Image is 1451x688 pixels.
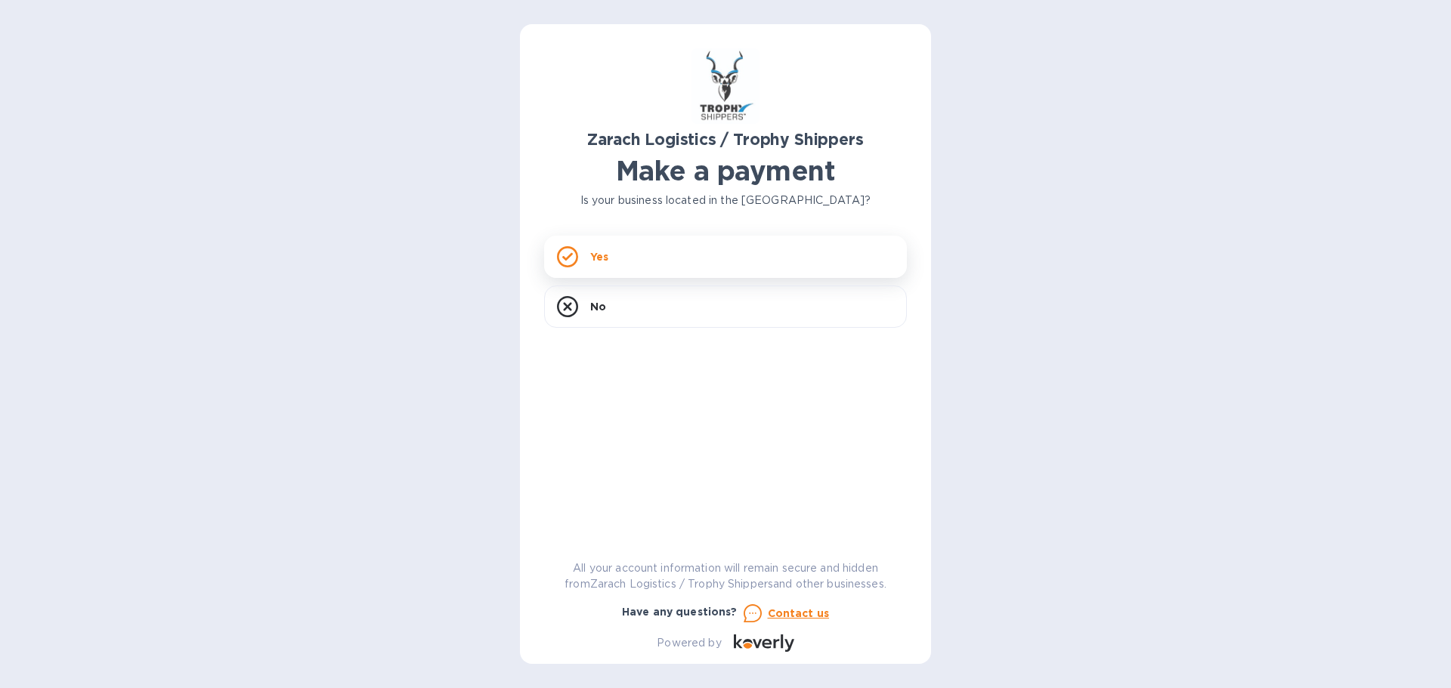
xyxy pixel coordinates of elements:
p: All your account information will remain secure and hidden from Zarach Logistics / Trophy Shipper... [544,560,907,592]
b: Zarach Logistics / Trophy Shippers [587,130,863,149]
h1: Make a payment [544,155,907,187]
p: Powered by [657,635,721,651]
u: Contact us [768,607,830,619]
p: Is your business located in the [GEOGRAPHIC_DATA]? [544,193,907,208]
p: Yes [590,249,608,264]
b: Have any questions? [622,606,738,618]
p: No [590,299,606,314]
